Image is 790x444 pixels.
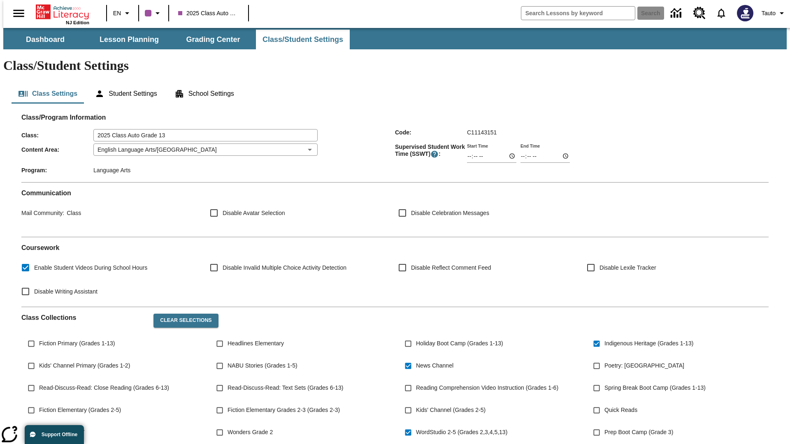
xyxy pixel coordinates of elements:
button: Support Offline [25,425,84,444]
div: Class/Program Information [21,122,769,176]
div: English Language Arts/[GEOGRAPHIC_DATA] [93,143,318,156]
a: Resource Center, Will open in new tab [688,2,711,24]
span: Class : [21,132,93,139]
a: Home [36,4,89,20]
button: Dashboard [4,30,86,49]
button: Language: EN, Select a language [109,6,136,21]
span: Disable Lexile Tracker [599,264,656,272]
span: Fiction Elementary Grades 2-3 (Grades 2-3) [228,406,340,414]
span: Poetry: [GEOGRAPHIC_DATA] [604,361,684,370]
a: Notifications [711,2,732,24]
span: WordStudio 2-5 (Grades 2,3,4,5,13) [416,428,507,437]
a: Data Center [666,2,688,25]
span: Fiction Primary (Grades 1-13) [39,339,115,348]
span: Reading Comprehension Video Instruction (Grades 1-6) [416,384,558,392]
span: Prep Boot Camp (Grade 3) [604,428,673,437]
button: Class Settings [12,84,84,104]
span: Wonders Grade 2 [228,428,273,437]
button: Profile/Settings [758,6,790,21]
img: Avatar [737,5,753,21]
div: Communication [21,189,769,230]
span: Content Area : [21,146,93,153]
span: Disable Invalid Multiple Choice Activity Detection [223,264,346,272]
span: Mail Community : [21,210,64,216]
span: Disable Avatar Selection [223,209,285,217]
h2: Communication [21,189,769,197]
span: 2025 Class Auto Grade 13 [178,9,239,18]
span: Fiction Elementary (Grades 2-5) [39,406,121,414]
div: Class/Student Settings [12,84,778,104]
div: Coursework [21,244,769,300]
span: Read-Discuss-Read: Text Sets (Grades 6-13) [228,384,343,392]
span: Quick Reads [604,406,637,414]
div: SubNavbar [3,30,351,49]
span: Program : [21,167,93,173]
div: Home [36,3,89,25]
button: Select a new avatar [732,2,758,24]
button: Lesson Planning [88,30,170,49]
button: Clear Selections [153,314,218,328]
button: Grading Center [172,30,254,49]
span: Language Arts [93,167,130,173]
h2: Course work [21,244,769,252]
span: Code : [395,129,467,136]
span: Spring Break Boot Camp (Grades 1-13) [604,384,706,392]
label: Start Time [467,143,488,149]
button: Class/Student Settings [256,30,350,49]
span: Supervised Student Work Time (SSWT) : [395,143,467,158]
span: Kids' Channel (Grades 2-5) [416,406,486,414]
span: Test course 10/17 [39,428,85,437]
span: Support Offline [42,432,77,437]
h1: Class/Student Settings [3,58,787,73]
div: SubNavbar [3,28,787,49]
span: Disable Celebration Messages [411,209,489,217]
span: Read-Discuss-Read: Close Reading (Grades 6-13) [39,384,169,392]
span: Disable Reflect Comment Feed [411,264,491,272]
span: C11143151 [467,129,497,136]
span: Headlines Elementary [228,339,284,348]
span: News Channel [416,361,453,370]
button: Supervised Student Work Time is the timeframe when students can take LevelSet and when lessons ar... [430,150,439,158]
span: Indigenous Heritage (Grades 1-13) [604,339,693,348]
span: Tauto [762,9,776,18]
input: search field [521,7,635,20]
button: School Settings [168,84,241,104]
input: Class [93,129,318,141]
button: Open side menu [7,1,31,25]
span: Class [64,210,81,216]
span: EN [113,9,121,18]
button: Student Settings [88,84,163,104]
span: Disable Writing Assistant [34,287,98,296]
span: NABU Stories (Grades 1-5) [228,361,297,370]
span: Kids' Channel Primary (Grades 1-2) [39,361,130,370]
h2: Class/Program Information [21,113,769,121]
h2: Class Collections [21,314,147,321]
label: End Time [520,143,540,149]
button: Class color is purple. Change class color [142,6,166,21]
span: Holiday Boot Camp (Grades 1-13) [416,339,503,348]
span: NJ Edition [66,20,89,25]
span: Enable Student Videos During School Hours [34,264,147,272]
